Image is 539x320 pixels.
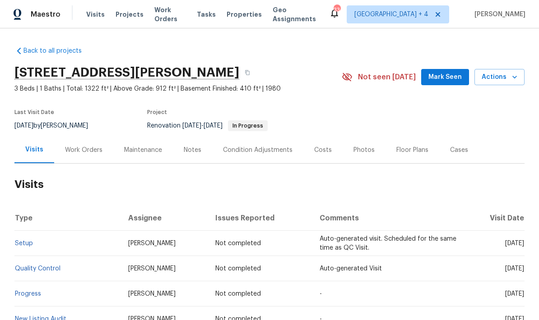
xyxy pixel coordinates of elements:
button: Copy Address [239,64,256,81]
span: Project [147,110,167,115]
span: [PERSON_NAME] [128,265,176,272]
span: Not completed [215,291,261,297]
div: Photos [353,146,375,155]
a: Quality Control [15,265,60,272]
span: Projects [116,10,144,19]
span: Actions [482,72,517,83]
span: [DATE] [182,123,201,129]
span: Renovation [147,123,268,129]
span: Mark Seen [428,72,462,83]
div: by [PERSON_NAME] [14,120,99,131]
span: [DATE] [14,123,33,129]
h2: Visits [14,164,525,206]
div: Work Orders [65,146,102,155]
div: Floor Plans [396,146,428,155]
th: Issues Reported [208,206,312,231]
span: [DATE] [204,123,223,129]
div: Visits [25,145,43,154]
th: Comments [312,206,465,231]
span: Not completed [215,265,261,272]
span: [PERSON_NAME] [128,291,176,297]
button: Actions [474,69,525,86]
th: Assignee [121,206,209,231]
a: Progress [15,291,41,297]
span: Properties [227,10,262,19]
div: Maintenance [124,146,162,155]
span: In Progress [229,123,267,128]
span: Visits [86,10,105,19]
div: Cases [450,146,468,155]
a: Setup [15,240,33,247]
span: [GEOGRAPHIC_DATA] + 4 [354,10,428,19]
span: Not seen [DATE] [358,73,416,82]
div: Condition Adjustments [223,146,293,155]
span: - [182,123,223,129]
span: Auto-generated visit. Scheduled for the same time as QC Visit. [320,236,456,251]
th: Type [14,206,121,231]
span: Tasks [197,11,216,18]
span: Geo Assignments [273,5,318,23]
div: Costs [314,146,332,155]
span: Last Visit Date [14,110,54,115]
button: Mark Seen [421,69,469,86]
span: [DATE] [505,240,524,247]
th: Visit Date [465,206,525,231]
span: Maestro [31,10,60,19]
div: Notes [184,146,201,155]
span: Not completed [215,240,261,247]
span: [PERSON_NAME] [128,240,176,247]
a: Back to all projects [14,46,101,55]
span: [PERSON_NAME] [471,10,525,19]
span: Work Orders [154,5,186,23]
span: Auto-generated Visit [320,265,382,272]
span: [DATE] [505,291,524,297]
span: 3 Beds | 1 Baths | Total: 1322 ft² | Above Grade: 912 ft² | Basement Finished: 410 ft² | 1980 [14,84,342,93]
span: [DATE] [505,265,524,272]
span: - [320,291,322,297]
div: 33 [334,5,340,14]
